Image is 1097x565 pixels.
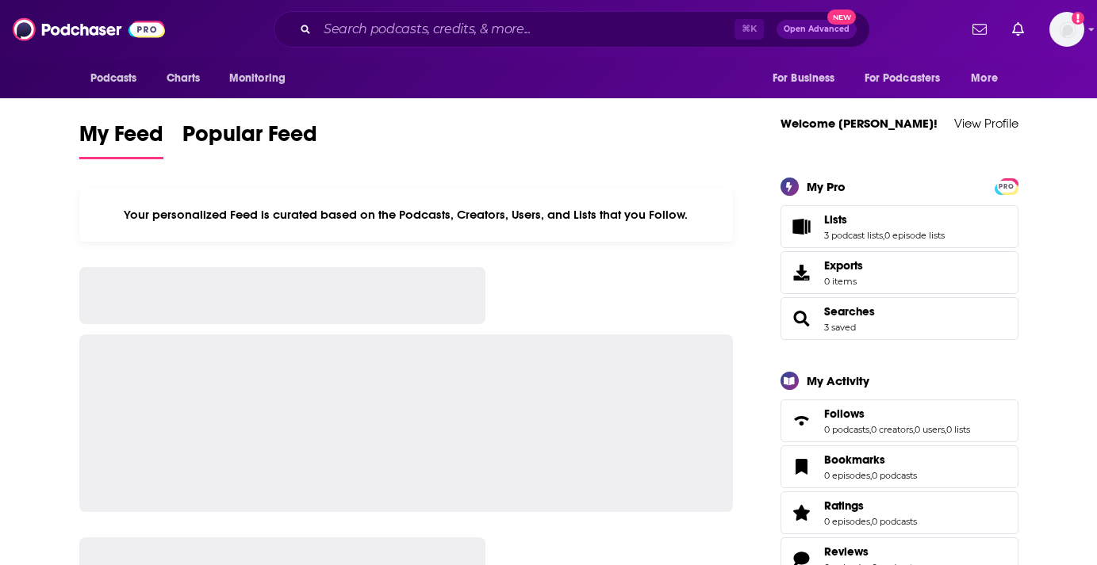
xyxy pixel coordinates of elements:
span: , [870,470,872,481]
button: Show profile menu [1049,12,1084,47]
img: User Profile [1049,12,1084,47]
a: Charts [156,63,210,94]
a: Bookmarks [824,452,917,467]
button: open menu [79,63,158,94]
span: Lists [781,205,1018,248]
a: Reviews [824,544,917,559]
span: Reviews [824,544,869,559]
a: 0 episodes [824,516,870,527]
a: Follows [786,410,818,432]
span: Charts [167,67,201,90]
span: Searches [781,297,1018,340]
a: Lists [786,216,818,238]
button: open menu [960,63,1018,94]
span: PRO [997,181,1016,193]
a: 3 saved [824,322,856,333]
button: open menu [218,63,306,94]
a: Bookmarks [786,456,818,478]
div: My Pro [807,179,846,194]
span: For Business [773,67,835,90]
a: 3 podcast lists [824,230,883,241]
button: open menu [761,63,855,94]
a: PRO [997,179,1016,191]
a: 0 podcasts [872,470,917,481]
span: My Feed [79,120,163,157]
a: Ratings [824,498,917,513]
span: Ratings [824,498,864,513]
a: Welcome [PERSON_NAME]! [781,116,938,131]
span: Open Advanced [784,25,850,33]
div: Your personalized Feed is curated based on the Podcasts, Creators, Users, and Lists that you Follow. [79,188,734,242]
a: 0 podcasts [872,516,917,527]
a: 0 lists [946,424,970,435]
span: Exports [824,258,863,273]
span: New [827,10,856,25]
a: Show notifications dropdown [966,16,993,43]
span: Bookmarks [781,445,1018,488]
span: Popular Feed [182,120,317,157]
span: Lists [824,212,847,227]
span: For Podcasters [865,67,941,90]
a: 0 creators [871,424,913,435]
span: Logged in as jerryparshall [1049,12,1084,47]
span: ⌘ K [735,19,764,40]
a: My Feed [79,120,163,159]
a: 0 podcasts [824,424,869,435]
span: 0 items [824,276,863,287]
a: Popular Feed [182,120,317,159]
a: Searches [824,304,875,319]
svg: Add a profile image [1072,12,1084,25]
a: 0 users [915,424,945,435]
span: Exports [786,262,818,284]
span: , [883,230,884,241]
a: Ratings [786,502,818,524]
a: Lists [824,212,945,227]
div: My Activity [807,373,869,388]
div: Search podcasts, credits, & more... [274,11,870,48]
a: Exports [781,251,1018,294]
input: Search podcasts, credits, & more... [317,17,735,42]
a: Searches [786,307,818,330]
button: Open AdvancedNew [777,20,857,39]
span: Bookmarks [824,452,885,467]
span: , [870,516,872,527]
a: 0 episodes [824,470,870,481]
span: Ratings [781,491,1018,534]
span: Follows [781,399,1018,442]
span: , [869,424,871,435]
span: , [945,424,946,435]
a: 0 episode lists [884,230,945,241]
span: Monitoring [229,67,286,90]
button: open menu [854,63,964,94]
a: Follows [824,407,970,421]
img: Podchaser - Follow, Share and Rate Podcasts [13,14,165,44]
a: Show notifications dropdown [1006,16,1030,43]
span: Follows [824,407,865,421]
span: Podcasts [90,67,137,90]
span: More [971,67,998,90]
span: , [913,424,915,435]
a: View Profile [954,116,1018,131]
